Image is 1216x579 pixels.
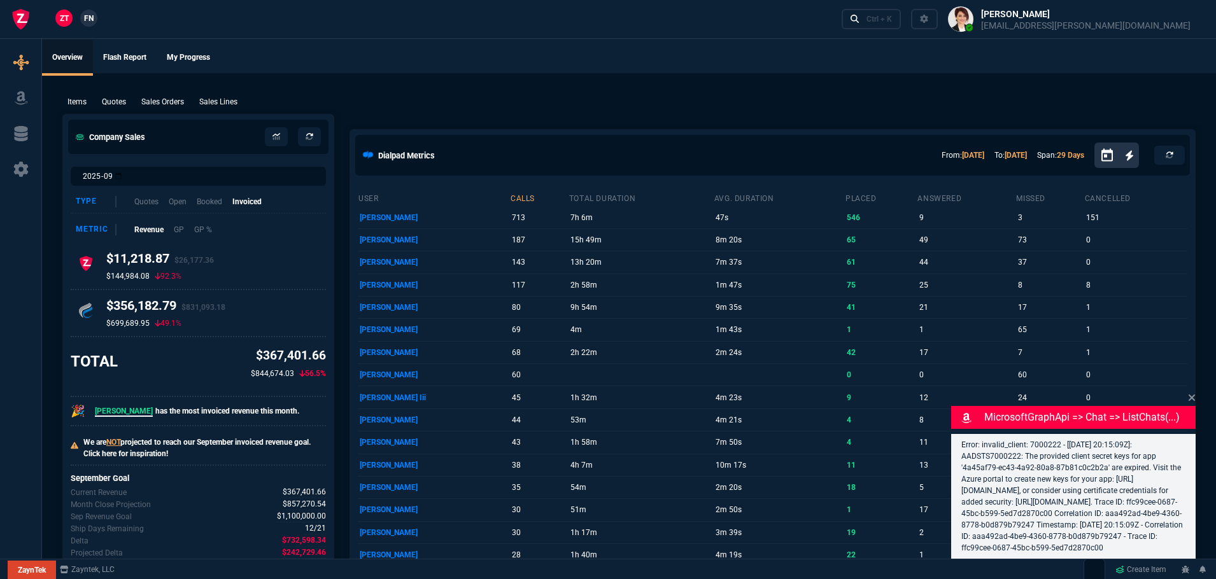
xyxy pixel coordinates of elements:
p: 65 [1018,321,1082,338]
a: Overview [42,40,93,76]
p: 7h 6m [570,209,712,227]
p: [PERSON_NAME] [360,524,508,541]
p: 2m 20s [716,478,843,496]
p: 9h 54m [570,298,712,316]
p: 3m 39s [716,524,843,541]
p: Out of 21 ship days in Sep - there are 12 remaining. [71,523,144,534]
span: Company Revenue Goal for Sep. [277,510,326,522]
p: 4m [570,321,712,338]
p: spec.value [271,534,327,547]
p: 56.5% [299,368,326,379]
p: $144,984.08 [106,271,150,281]
p: 4 [847,433,915,451]
p: 1h 32m [570,389,712,407]
p: 546 [847,209,915,227]
p: Revenue for Sep. [71,487,127,498]
p: 17 [919,501,1014,519]
p: 68 [512,344,566,361]
p: [PERSON_NAME] [360,298,508,316]
p: 8 [1018,276,1082,294]
p: 21 [919,298,1014,316]
p: 151 [1086,209,1185,227]
p: 8m 20s [716,231,843,249]
p: 41 [847,298,915,316]
p: 0 [919,366,1014,384]
p: 4m 19s [716,546,843,564]
p: Sales Lines [199,96,237,108]
p: Uses current month's data to project the month's close. [71,499,151,510]
p: 1 [847,321,915,338]
p: 0 [1086,389,1185,407]
p: Quotes [134,196,159,207]
span: $831,093.18 [181,303,225,312]
p: 1 [1086,321,1185,338]
p: [PERSON_NAME] [360,276,508,294]
p: 17 [1018,298,1082,316]
p: 7m 50s [716,433,843,451]
p: spec.value [271,486,327,498]
p: Items [67,96,87,108]
p: 73 [1018,231,1082,249]
th: cancelled [1084,188,1187,206]
div: Ctrl + K [866,14,892,24]
p: Revenue [134,224,164,235]
p: Booked [197,196,222,207]
p: spec.value [271,498,327,510]
p: 2h 22m [570,344,712,361]
p: 4m 23s [716,389,843,407]
p: 1h 17m [570,524,712,541]
h4: $356,182.79 [106,298,225,318]
p: 143 [512,253,566,271]
span: $26,177.36 [174,256,214,265]
p: 2h 58m [570,276,712,294]
span: The difference between the current month's Revenue goal and projected month-end. [282,547,326,559]
p: 2m 50s [716,501,843,519]
p: From: [942,150,984,161]
p: 49 [919,231,1014,249]
p: 8 [919,411,1014,429]
p: 0 [1086,231,1185,249]
p: 1 [847,501,915,519]
p: spec.value [271,547,327,559]
p: [PERSON_NAME] [360,411,508,429]
p: 2m 24s [716,344,843,361]
p: To: [994,150,1027,161]
p: [PERSON_NAME] Iii [360,389,508,407]
p: $844,674.03 [251,368,294,379]
p: spec.value [265,510,327,522]
p: [PERSON_NAME] [360,478,508,496]
th: missed [1015,188,1084,206]
a: 29 Days [1057,151,1084,160]
div: Metric [76,224,117,235]
p: 11 [919,433,1014,451]
p: 15h 49m [570,231,712,249]
p: 22 [847,546,915,564]
p: 2 [919,524,1014,541]
p: 1 [1086,298,1185,316]
p: 44 [512,411,566,429]
h5: Dialpad Metrics [378,150,435,162]
p: GP [174,224,184,235]
p: 43 [512,433,566,451]
p: 713 [512,209,566,227]
p: 47s [716,209,843,227]
p: 37 [1018,253,1082,271]
p: 28 [512,546,566,564]
h5: Company Sales [76,131,145,143]
p: 7m 37s [716,253,843,271]
button: Open calendar [1099,146,1125,165]
p: spec.value [293,522,327,534]
h6: September Goal [71,473,326,484]
p: [PERSON_NAME] [360,546,508,564]
p: 9 [847,389,915,407]
p: 0 [1086,366,1185,384]
p: 8 [1086,276,1185,294]
p: [PERSON_NAME] [360,366,508,384]
a: Flash Report [93,40,157,76]
p: Invoiced [232,196,262,207]
p: 1 [919,321,1014,338]
p: 69 [512,321,566,338]
p: 30 [512,524,566,541]
p: 25 [919,276,1014,294]
span: [PERSON_NAME] [95,407,153,417]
